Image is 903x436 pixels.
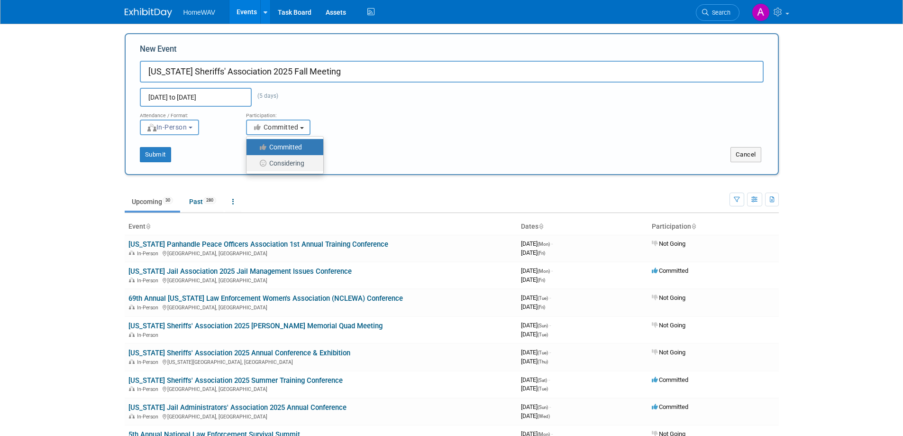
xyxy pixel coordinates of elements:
[137,305,161,311] span: In-Person
[140,107,232,119] div: Attendance / Format:
[549,349,551,356] span: -
[125,219,517,235] th: Event
[137,250,161,257] span: In-Person
[538,350,548,355] span: (Tue)
[549,403,551,410] span: -
[521,349,551,356] span: [DATE]
[521,294,551,301] span: [DATE]
[140,147,171,162] button: Submit
[137,386,161,392] span: In-Person
[652,267,688,274] span: Committed
[538,278,545,283] span: (Fri)
[128,249,513,257] div: [GEOGRAPHIC_DATA], [GEOGRAPHIC_DATA]
[521,412,550,419] span: [DATE]
[538,223,543,230] a: Sort by Start Date
[251,157,314,169] label: Considering
[137,414,161,420] span: In-Person
[521,385,548,392] span: [DATE]
[163,197,173,204] span: 30
[691,223,696,230] a: Sort by Participation Type
[129,332,135,337] img: In-Person Event
[652,403,688,410] span: Committed
[140,61,764,83] input: Name of Trade Show / Conference
[128,322,383,330] a: [US_STATE] Sheriffs' Association 2025 [PERSON_NAME] Memorial Quad Meeting
[521,322,551,329] span: [DATE]
[517,219,648,235] th: Dates
[521,403,551,410] span: [DATE]
[538,378,547,383] span: (Sat)
[128,349,350,357] a: [US_STATE] Sheriffs' Association 2025 Annual Conference & Exhibition
[521,276,545,283] span: [DATE]
[538,323,548,328] span: (Sun)
[137,359,161,365] span: In-Person
[652,349,685,356] span: Not Going
[538,359,548,364] span: (Thu)
[246,107,338,119] div: Participation:
[125,193,180,211] a: Upcoming30
[203,197,216,204] span: 280
[538,269,550,274] span: (Mon)
[549,322,551,329] span: -
[652,376,688,383] span: Committed
[538,386,548,391] span: (Tue)
[146,223,150,230] a: Sort by Event Name
[183,9,216,16] span: HomeWAV
[140,120,199,135] button: In-Person
[538,414,550,419] span: (Wed)
[140,88,252,107] input: Start Date - End Date
[252,93,278,99] span: (5 days)
[253,123,299,131] span: Committed
[128,267,352,276] a: [US_STATE] Jail Association 2025 Jail Management Issues Conference
[652,240,685,247] span: Not Going
[129,305,135,309] img: In-Person Event
[521,267,553,274] span: [DATE]
[538,241,550,247] span: (Mon)
[521,358,548,365] span: [DATE]
[128,294,403,303] a: 69th Annual [US_STATE] Law Enforcement Women's Association (NCLEWA) Conference
[730,147,761,162] button: Cancel
[549,294,551,301] span: -
[182,193,223,211] a: Past280
[652,294,685,301] span: Not Going
[251,141,314,153] label: Committed
[538,305,545,310] span: (Fri)
[551,240,553,247] span: -
[709,9,730,16] span: Search
[128,303,513,311] div: [GEOGRAPHIC_DATA], [GEOGRAPHIC_DATA]
[129,359,135,364] img: In-Person Event
[521,240,553,247] span: [DATE]
[548,376,550,383] span: -
[128,412,513,420] div: [GEOGRAPHIC_DATA], [GEOGRAPHIC_DATA]
[538,296,548,301] span: (Tue)
[128,376,343,385] a: [US_STATE] Sheriffs' Association 2025 Summer Training Conference
[128,358,513,365] div: [US_STATE][GEOGRAPHIC_DATA], [GEOGRAPHIC_DATA]
[125,8,172,18] img: ExhibitDay
[137,332,161,338] span: In-Person
[146,123,187,131] span: In-Person
[521,376,550,383] span: [DATE]
[128,240,388,249] a: [US_STATE] Panhandle Peace Officers Association 1st Annual Training Conference
[538,405,548,410] span: (Sun)
[140,44,177,58] label: New Event
[521,303,545,310] span: [DATE]
[538,332,548,337] span: (Tue)
[246,120,310,135] button: Committed
[137,278,161,284] span: In-Person
[129,386,135,391] img: In-Person Event
[128,385,513,392] div: [GEOGRAPHIC_DATA], [GEOGRAPHIC_DATA]
[128,276,513,284] div: [GEOGRAPHIC_DATA], [GEOGRAPHIC_DATA]
[521,331,548,338] span: [DATE]
[129,278,135,282] img: In-Person Event
[521,249,545,256] span: [DATE]
[129,250,135,255] img: In-Person Event
[648,219,779,235] th: Participation
[538,250,545,256] span: (Fri)
[752,3,770,21] img: Amanda Jasper
[696,4,739,21] a: Search
[652,322,685,329] span: Not Going
[128,403,347,412] a: [US_STATE] Jail Administrators' Association 2025 Annual Conference
[129,414,135,418] img: In-Person Event
[551,267,553,274] span: -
